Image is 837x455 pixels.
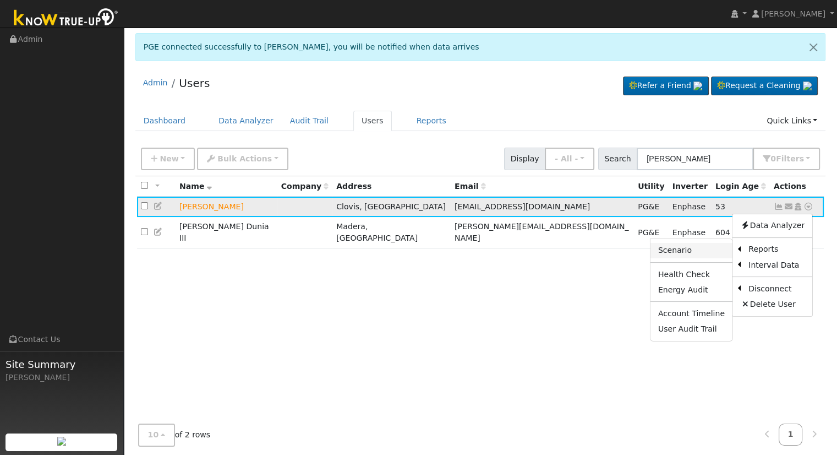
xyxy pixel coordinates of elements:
img: retrieve [57,437,66,446]
a: Edit User [154,227,163,236]
a: rickdunia@gmail.com [784,201,794,213]
img: Know True-Up [8,6,124,31]
img: retrieve [803,82,812,90]
span: New [160,154,178,163]
a: Energy Audit Report [650,282,732,297]
button: 10 [138,424,175,447]
span: s [799,154,803,163]
a: Disconnect [741,281,812,296]
a: Reports [741,242,812,257]
a: Other actions [803,201,813,213]
a: 1 [779,424,803,446]
a: Edit User [154,202,163,210]
span: PG&E [638,228,659,237]
a: Audit Trail [282,111,337,131]
span: Site Summary [6,357,118,372]
td: Clovis, [GEOGRAPHIC_DATA] [332,197,451,217]
a: Refer a Friend [623,77,709,95]
div: Address [336,181,447,192]
a: Quick Links [758,111,825,131]
span: Display [504,148,545,170]
img: retrieve [693,82,702,90]
a: Health Check Report [650,267,732,282]
td: [PERSON_NAME] Dunia III [176,217,277,248]
span: 07/18/2025 8:34:16 PM [715,202,725,211]
input: Search [637,148,753,170]
span: Name [179,182,212,191]
span: 01/14/2024 11:08:29 AM [715,228,730,237]
span: [PERSON_NAME][EMAIL_ADDRESS][DOMAIN_NAME] [455,222,628,242]
td: Lead [176,197,277,217]
a: Login As [793,202,803,211]
span: Search [598,148,637,170]
a: User Audit Trail [650,322,732,337]
span: Enphase [672,202,705,211]
div: PGE connected successfully to [PERSON_NAME], you will be notified when data arrives [135,33,826,61]
span: Company name [281,182,329,191]
div: [PERSON_NAME] [6,372,118,383]
button: New [141,148,195,170]
span: [EMAIL_ADDRESS][DOMAIN_NAME] [455,202,590,211]
a: Data Analyzer [732,218,812,234]
a: Interval Data [741,257,812,273]
span: [PERSON_NAME] [761,9,825,18]
a: Account Timeline Report [650,306,732,321]
a: Dashboard [135,111,194,131]
a: Users [179,77,210,90]
div: Inverter [672,181,708,192]
a: Data Analyzer [210,111,282,131]
a: Reports [408,111,455,131]
span: Email [455,182,485,191]
button: - All - [545,148,594,170]
div: Utility [638,181,665,192]
a: Delete User [732,296,812,312]
span: Filter [776,154,804,163]
div: Actions [774,181,820,192]
td: Madera, [GEOGRAPHIC_DATA] [332,217,451,248]
span: of 2 rows [138,424,211,447]
a: Show Graph [774,202,784,211]
a: Request a Cleaning [711,77,818,95]
span: Enphase [672,228,705,237]
button: 0Filters [753,148,820,170]
a: Close [802,34,825,61]
button: Bulk Actions [197,148,288,170]
a: Users [353,111,392,131]
span: Days since last login [715,182,766,191]
span: Bulk Actions [217,154,272,163]
span: PG&E [638,202,659,211]
span: 10 [148,431,159,440]
a: Scenario Report [650,243,732,258]
a: Admin [143,78,168,87]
